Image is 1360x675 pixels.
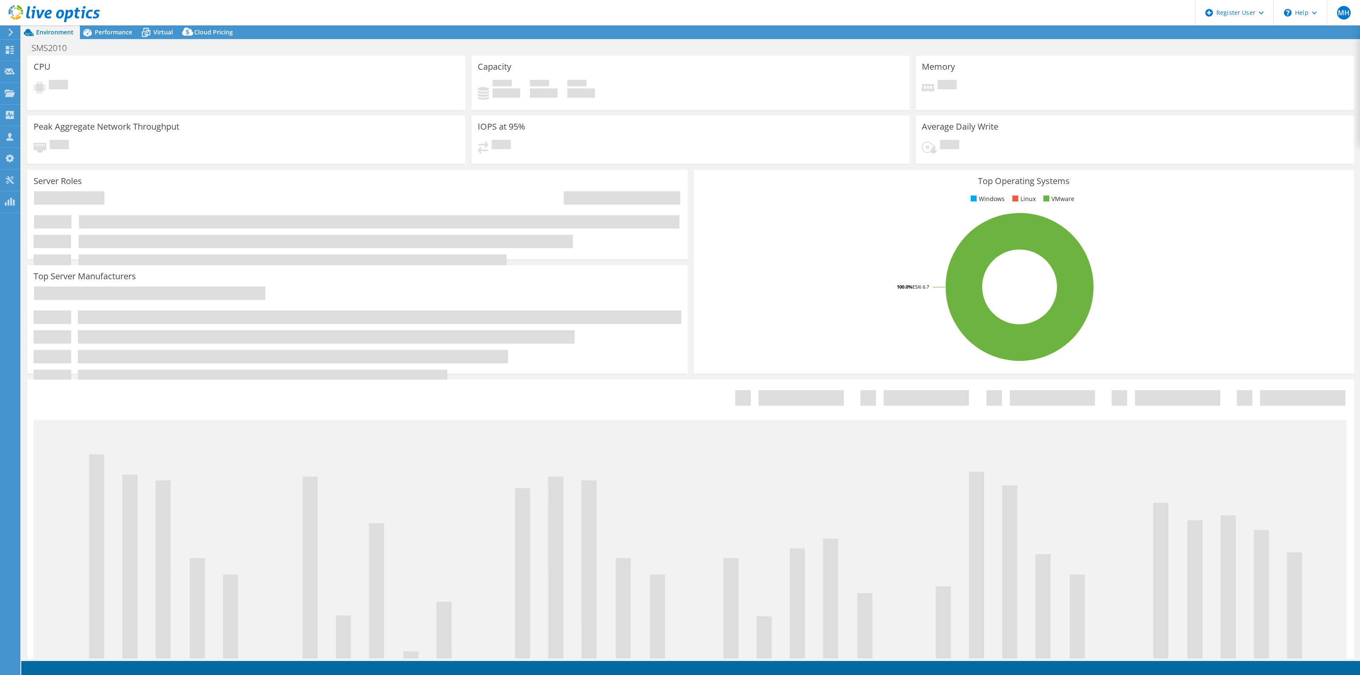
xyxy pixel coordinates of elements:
span: Used [493,80,512,88]
h3: Server Roles [34,176,82,186]
h4: 0 GiB [493,88,520,98]
h3: Average Daily Write [922,122,998,131]
span: MH [1337,6,1351,20]
span: Environment [36,28,74,36]
h3: CPU [34,62,51,71]
span: Free [530,80,549,88]
span: Performance [95,28,132,36]
span: Total [567,80,586,88]
svg: \n [1284,9,1292,17]
span: Pending [49,80,68,91]
li: Linux [1010,194,1036,204]
span: Cloud Pricing [194,28,233,36]
li: Windows [969,194,1005,204]
span: Pending [492,140,511,151]
tspan: 100.0% [897,284,912,290]
h3: Memory [922,62,955,71]
h3: Top Operating Systems [700,176,1348,186]
span: Pending [50,140,69,151]
h3: IOPS at 95% [478,122,525,131]
h1: SMS2010 [28,43,80,53]
h4: 0 GiB [567,88,595,98]
span: Pending [938,80,957,91]
tspan: ESXi 6.7 [912,284,929,290]
li: VMware [1041,194,1074,204]
h3: Capacity [478,62,511,71]
h3: Top Server Manufacturers [34,272,136,281]
span: Virtual [153,28,173,36]
span: Pending [940,140,959,151]
h4: 0 GiB [530,88,558,98]
h3: Peak Aggregate Network Throughput [34,122,179,131]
